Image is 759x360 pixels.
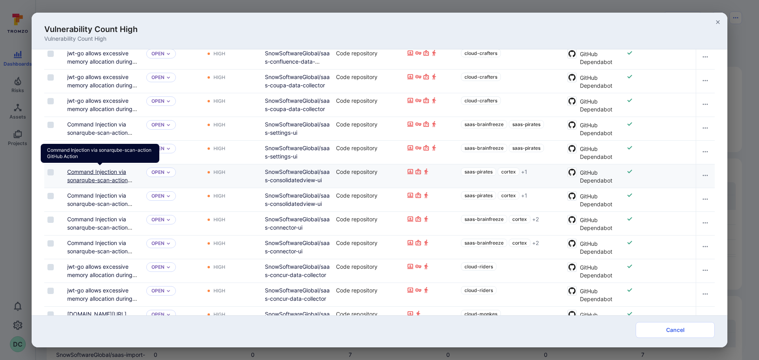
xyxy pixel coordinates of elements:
span: Vulnerability Count High [44,35,138,43]
button: Open [151,240,164,247]
div: Cell for Asset Type [333,141,404,164]
span: GitHub Dependabot [580,262,620,279]
a: SnowSoftwareGlobal/saas-consolidatedview-ui [265,168,330,183]
div: Cell for Severity [202,117,262,140]
div: Cell for Asset Type [333,212,404,235]
div: Cell for Projects [458,93,564,117]
div: Cell for selection [44,70,64,93]
div: Cell for Asset context [404,93,458,117]
button: Open [151,288,164,294]
a: SnowSoftwareGlobal/saas-coupa-data-collector [265,97,330,112]
div: Cell for Projects [458,259,564,283]
div: Cell for Severity [202,236,262,259]
span: Select row [47,288,54,294]
div: Cell for Status [143,117,202,140]
a: cortex [498,191,519,200]
div: Cell for [696,164,715,188]
div: Cell for Status [143,70,202,93]
p: Open [151,122,164,128]
div: Cell for Status [143,212,202,235]
div: Cell for [696,70,715,93]
span: Select row [47,74,54,81]
div: Cell for Fix available [623,188,658,211]
span: cortex [501,169,516,175]
div: Cell for [696,212,715,235]
div: Code repository [336,73,401,81]
span: Select row [47,240,54,247]
div: Cell for Vulnerability [64,141,143,164]
div: Cell for selection [44,307,64,330]
button: Open [151,74,164,81]
div: Cell for Asset [262,259,333,283]
div: Cell for selection [44,141,64,164]
a: cortex [498,168,519,176]
div: Cell for [696,283,715,306]
div: Cell for Vulnerability [64,188,143,211]
a: saas-pirates [509,144,544,152]
div: Cell for Fix available [623,283,658,306]
span: + 1 [521,168,527,176]
div: Cell for Integration [564,117,623,140]
button: Open [151,193,164,199]
span: cloud-crafters [464,98,497,104]
div: Cell for Asset [262,117,333,140]
span: Select row [47,217,54,223]
button: Row actions menu [699,193,712,205]
div: Cell for Asset Type [333,46,404,69]
a: jwt-go allows excessive memory allocation during header parsing [67,97,137,121]
a: SnowSoftwareGlobal/saas-confluence-data-collector [265,50,330,73]
button: Row actions menu [699,288,712,300]
button: Open [151,51,164,57]
a: SnowSoftwareGlobal/saas-concur-data-collector [265,287,330,302]
button: Row actions menu [699,169,712,182]
div: Cell for Exploit available [658,188,702,211]
span: saas-brainfreeze [464,240,504,246]
div: Cell for Asset Type [333,93,404,117]
button: Open [151,98,164,104]
a: saas-brainfreeze [461,239,507,247]
span: saas-pirates [512,121,540,127]
div: Cell for selection [44,164,64,188]
div: Cell for Integration [564,188,623,211]
div: Cell for Projects [458,46,564,69]
div: Cell for Integration [564,307,623,330]
button: Row actions menu [699,122,712,134]
div: Cell for Fix available [623,236,658,259]
div: Cell for Vulnerability [64,236,143,259]
div: Cell for Asset Type [333,236,404,259]
div: Cell for Asset context [404,164,458,188]
a: saas-brainfreeze [461,144,507,152]
span: Select row [47,264,54,270]
div: Cell for Severity [202,212,262,235]
div: Cell for Asset context [404,117,458,140]
button: Open [151,311,164,318]
div: Cell for Asset context [404,259,458,283]
div: Cell for Projects [458,70,564,93]
div: High [213,193,225,199]
span: GitHub Dependabot [580,49,620,66]
span: cortex [512,216,527,222]
div: High [213,240,225,247]
a: SnowSoftwareGlobal/saas-concur-data-collector [265,263,330,278]
div: Cell for Asset Type [333,188,404,211]
div: Cell for Exploit available [658,283,702,306]
div: Cell for Severity [202,93,262,117]
div: Cell for Vulnerability [64,283,143,306]
div: Cell for Fix available [623,117,658,140]
a: SnowSoftwareGlobal/saas-connector-ui [265,239,330,254]
div: Cell for Integration [564,164,623,188]
span: GitHub Dependabot [580,168,620,185]
div: Cell for Exploit available [658,307,702,330]
a: jwt-go allows excessive memory allocation during header parsing [67,74,137,97]
a: Command Injection via sonarqube-scan-action GitHub Action [67,216,132,239]
div: Cell for Vulnerability [64,259,143,283]
button: Row actions menu [699,74,712,87]
a: cloud-monkes [461,310,501,318]
span: GitHub Dependabot [580,120,620,137]
div: Cell for Asset context [404,46,458,69]
div: Cell for Fix available [623,212,658,235]
span: Vulnerability Count High [44,24,138,35]
div: Cell for Projects [458,188,564,211]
